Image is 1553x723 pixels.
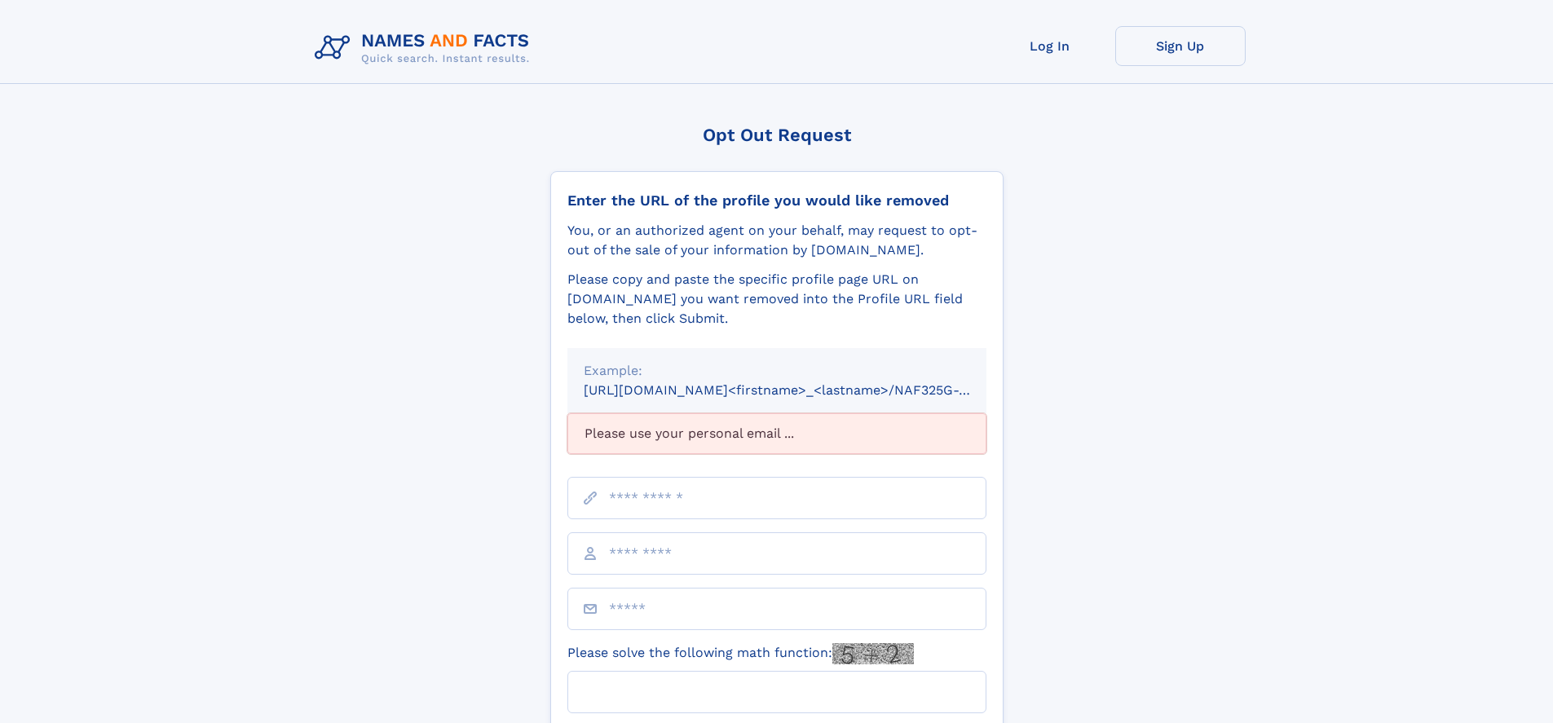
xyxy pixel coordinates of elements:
a: Sign Up [1115,26,1246,66]
a: Log In [985,26,1115,66]
div: Please use your personal email ... [567,413,986,454]
div: Example: [584,361,970,381]
small: [URL][DOMAIN_NAME]<firstname>_<lastname>/NAF325G-xxxxxxxx [584,382,1017,398]
div: Opt Out Request [550,125,1004,145]
label: Please solve the following math function: [567,643,914,664]
div: Enter the URL of the profile you would like removed [567,192,986,209]
img: Logo Names and Facts [308,26,543,70]
div: Please copy and paste the specific profile page URL on [DOMAIN_NAME] you want removed into the Pr... [567,270,986,328]
div: You, or an authorized agent on your behalf, may request to opt-out of the sale of your informatio... [567,221,986,260]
